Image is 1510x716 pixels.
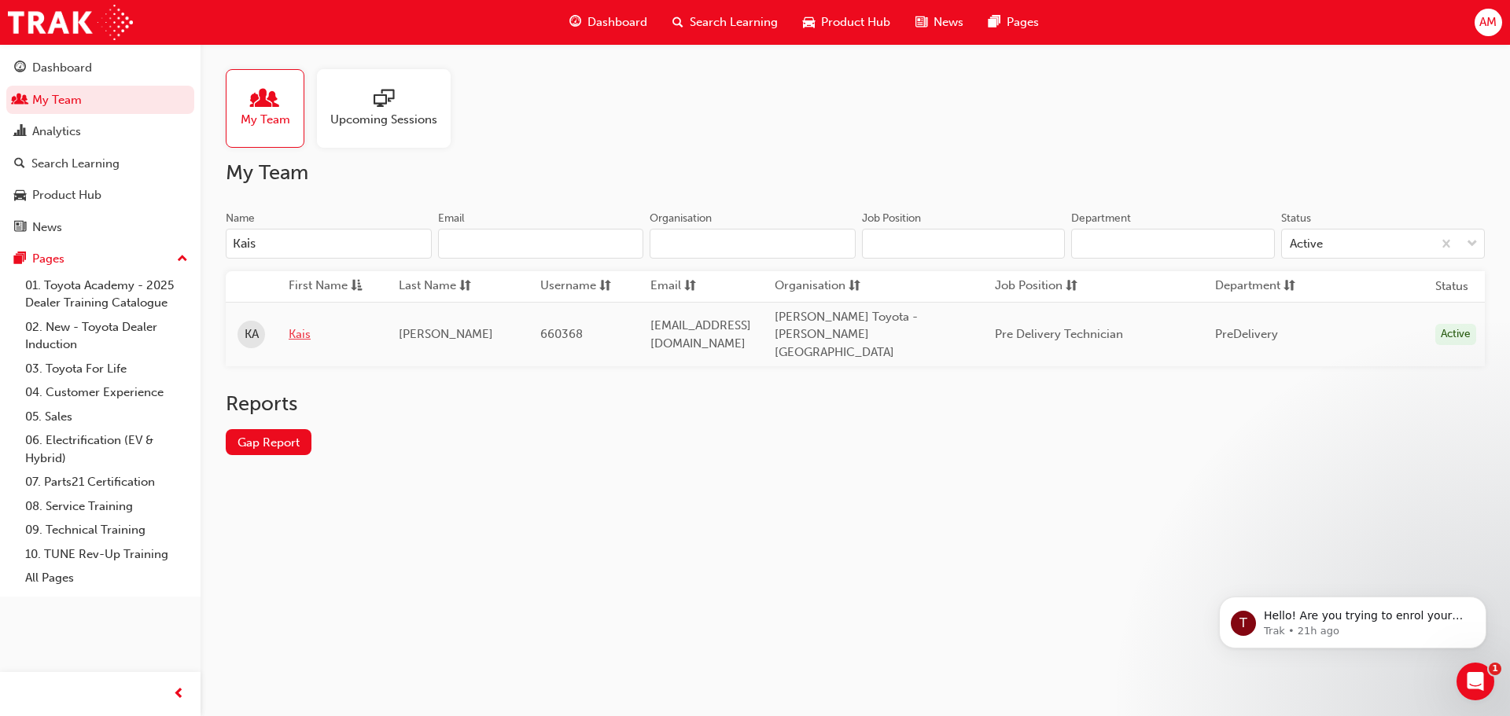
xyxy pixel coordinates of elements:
a: My Team [226,69,317,148]
span: news-icon [915,13,927,32]
span: 1 [1489,663,1501,675]
span: Last Name [399,277,456,296]
a: 03. Toyota For Life [19,357,194,381]
span: PreDelivery [1215,327,1278,341]
span: sorting-icon [1283,277,1295,296]
a: Search Learning [6,149,194,178]
div: Email [438,211,465,226]
span: Job Position [995,277,1063,296]
span: sorting-icon [849,277,860,296]
a: Analytics [6,117,194,146]
div: Status [1281,211,1311,226]
span: [EMAIL_ADDRESS][DOMAIN_NAME] [650,318,751,351]
button: AM [1475,9,1502,36]
input: Department [1071,229,1275,259]
span: Dashboard [587,13,647,31]
button: Last Namesorting-icon [399,277,485,296]
span: Product Hub [821,13,890,31]
iframe: Intercom notifications message [1195,564,1510,674]
span: car-icon [803,13,815,32]
a: 04. Customer Experience [19,380,194,405]
span: KA [245,325,259,343]
span: prev-icon [173,685,185,704]
a: 08. Service Training [19,494,194,519]
span: pages-icon [989,13,1000,32]
span: Email [650,277,681,296]
span: guage-icon [569,13,581,32]
div: Department [1071,211,1131,226]
a: 06. Electrification (EV & Hybrid) [19,428,194,470]
button: Emailsorting-icon [650,277,737,296]
span: chart-icon [14,125,26,139]
span: pages-icon [14,252,26,266]
span: news-icon [14,221,26,235]
span: [PERSON_NAME] Toyota - [PERSON_NAME][GEOGRAPHIC_DATA] [775,310,918,359]
span: [PERSON_NAME] [399,327,493,341]
a: News [6,213,194,242]
span: News [934,13,963,31]
a: Gap Report [226,429,311,455]
div: Search Learning [31,155,120,173]
span: Hello! Are you trying to enrol your staff in a face to face training session? Check out the video... [68,46,267,121]
span: Department [1215,277,1280,296]
button: Usernamesorting-icon [540,277,627,296]
a: All Pages [19,566,194,590]
span: Pages [1007,13,1039,31]
a: Kais [289,325,375,343]
span: search-icon [14,157,25,171]
button: DashboardMy TeamAnalyticsSearch LearningProduct HubNews [6,50,194,244]
span: sorting-icon [459,277,471,296]
input: Organisation [650,229,856,259]
a: news-iconNews [903,6,976,39]
span: sessionType_ONLINE_URL-icon [374,89,394,111]
button: Job Positionsorting-icon [995,277,1081,296]
span: guage-icon [14,61,26,75]
iframe: Intercom live chat [1457,663,1494,700]
div: News [32,218,62,237]
span: Pre Delivery Technician [995,327,1123,341]
th: Status [1435,277,1468,296]
span: sorting-icon [599,277,611,296]
div: Dashboard [32,59,92,77]
span: First Name [289,277,348,296]
div: Name [226,211,255,226]
span: 660368 [540,327,583,341]
span: Search Learning [690,13,778,31]
a: Upcoming Sessions [317,69,463,148]
a: search-iconSearch Learning [660,6,790,39]
div: Organisation [650,211,712,226]
span: sorting-icon [684,277,696,296]
a: My Team [6,86,194,115]
div: Analytics [32,123,81,141]
p: Message from Trak, sent 21h ago [68,61,271,75]
a: Product Hub [6,181,194,210]
span: Username [540,277,596,296]
a: 01. Toyota Academy - 2025 Dealer Training Catalogue [19,274,194,315]
span: car-icon [14,189,26,203]
a: 07. Parts21 Certification [19,470,194,494]
div: Job Position [862,211,921,226]
a: Dashboard [6,53,194,83]
input: Name [226,229,432,259]
a: car-iconProduct Hub [790,6,903,39]
button: Pages [6,244,194,274]
button: Departmentsorting-icon [1215,277,1302,296]
a: pages-iconPages [976,6,1051,39]
h2: My Team [226,160,1485,185]
input: Email [438,229,644,259]
h2: Reports [226,391,1485,417]
div: Active [1435,324,1476,345]
span: up-icon [177,249,188,270]
span: Organisation [775,277,845,296]
a: Trak [8,5,133,40]
button: First Nameasc-icon [289,277,375,296]
span: Upcoming Sessions [330,111,437,129]
span: My Team [241,111,290,129]
a: 05. Sales [19,405,194,429]
a: 09. Technical Training [19,518,194,542]
span: sorting-icon [1066,277,1077,296]
span: people-icon [255,89,275,111]
a: guage-iconDashboard [557,6,660,39]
